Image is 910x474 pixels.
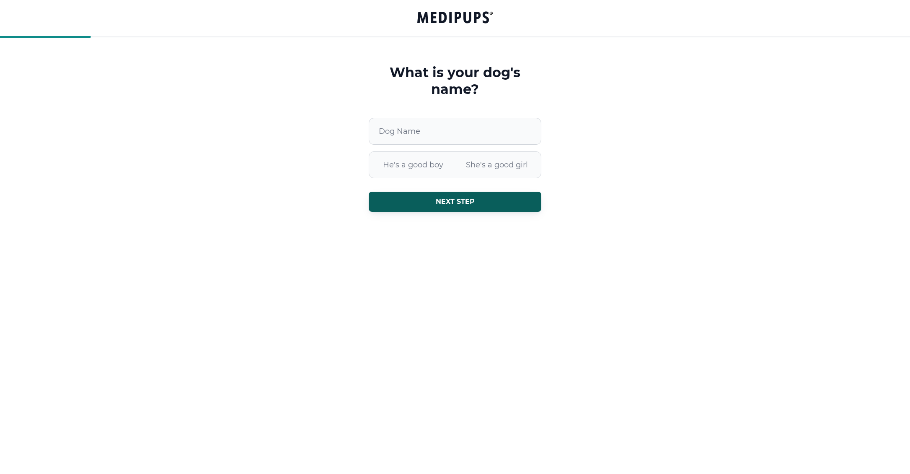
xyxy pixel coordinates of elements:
span: Next step [436,198,475,206]
span: She's a good girl [455,154,539,176]
h3: What is your dog's name? [369,64,541,98]
span: He's a good boy [371,154,455,176]
button: Next step [369,192,541,212]
a: Groove [417,10,493,27]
